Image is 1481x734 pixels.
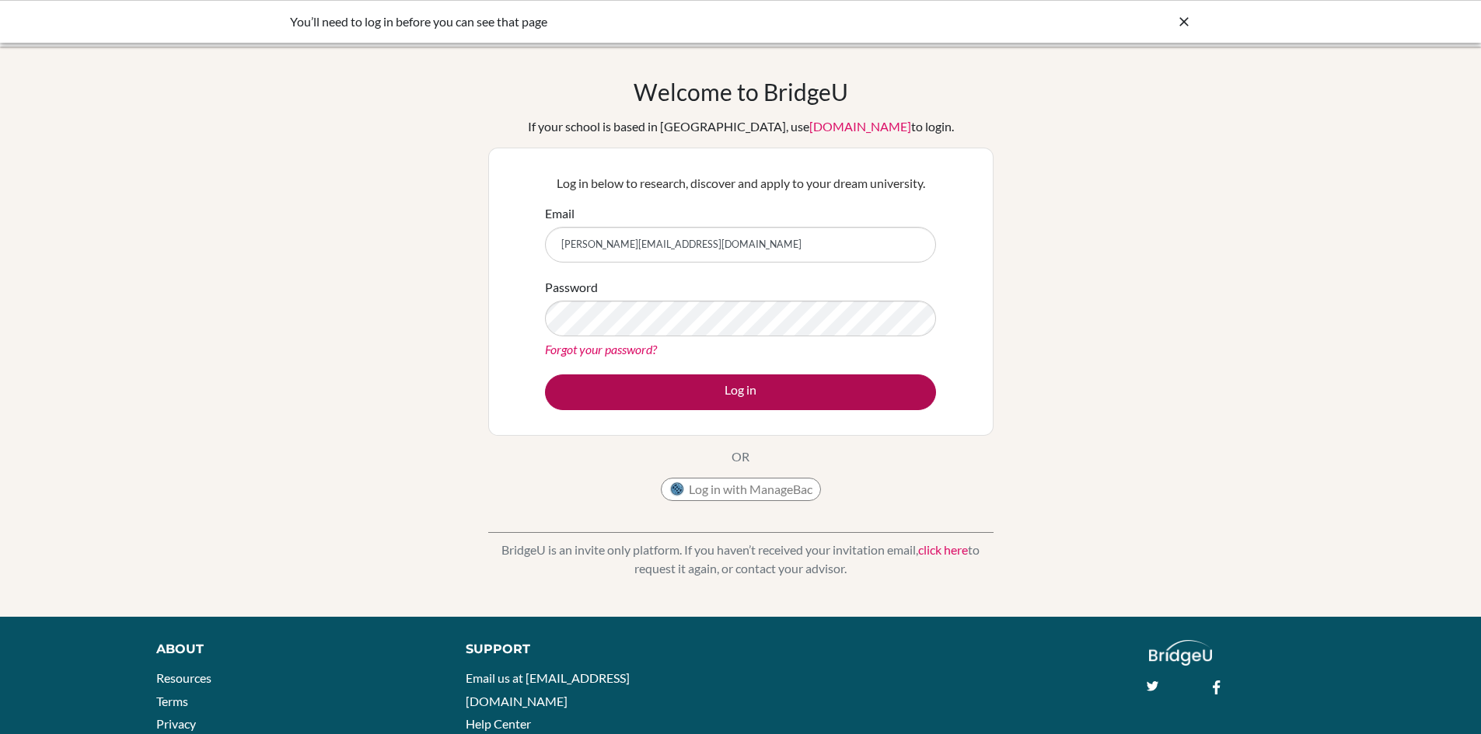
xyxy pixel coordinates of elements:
[466,640,722,659] div: Support
[156,670,211,685] a: Resources
[809,119,911,134] a: [DOMAIN_NAME]
[156,716,196,731] a: Privacy
[732,447,749,466] p: OR
[545,204,575,223] label: Email
[466,716,531,731] a: Help Center
[528,117,954,136] div: If your school is based in [GEOGRAPHIC_DATA], use to login.
[661,478,821,501] button: Log in with ManageBac
[466,670,630,708] a: Email us at [EMAIL_ADDRESS][DOMAIN_NAME]
[545,374,936,410] button: Log in
[545,342,657,357] a: Forgot your password?
[634,78,848,106] h1: Welcome to BridgeU
[1149,640,1212,666] img: logo_white@2x-f4f0deed5e89b7ecb1c2cc34c3e3d731f90f0f143d5ea2071677605dd97b5244.png
[918,542,968,557] a: click here
[156,694,188,708] a: Terms
[156,640,431,659] div: About
[290,12,959,31] div: You’ll need to log in before you can see that page
[545,278,598,297] label: Password
[488,541,994,578] p: BridgeU is an invite only platform. If you haven’t received your invitation email, to request it ...
[545,174,936,193] p: Log in below to research, discover and apply to your dream university.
